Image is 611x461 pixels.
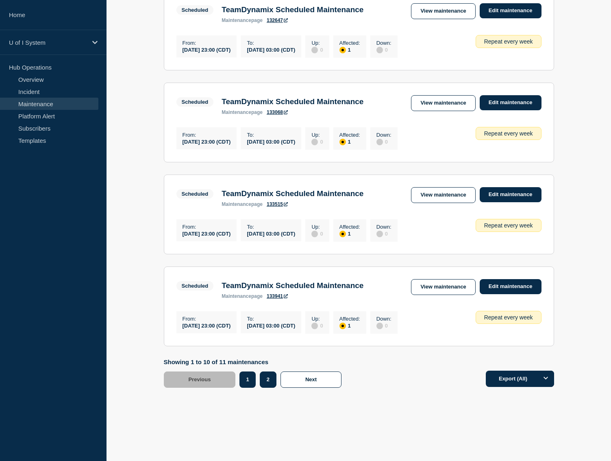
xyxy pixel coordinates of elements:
[267,109,288,115] a: 133068
[183,132,231,138] p: From :
[480,187,541,202] a: Edit maintenance
[376,230,391,237] div: 0
[411,187,475,203] a: View maintenance
[247,40,295,46] p: To :
[247,322,295,329] div: [DATE] 03:00 (CDT)
[339,40,360,46] p: Affected :
[339,224,360,230] p: Affected :
[476,311,541,324] div: Repeat every week
[222,17,263,23] p: page
[376,224,391,230] p: Down :
[247,224,295,230] p: To :
[376,231,383,237] div: disabled
[247,138,295,145] div: [DATE] 03:00 (CDT)
[311,316,323,322] p: Up :
[164,371,236,388] button: Previous
[267,293,288,299] a: 133941
[239,371,255,388] button: 1
[222,97,363,106] h3: TeamDynamix Scheduled Maintenance
[376,46,391,53] div: 0
[247,230,295,237] div: [DATE] 03:00 (CDT)
[222,109,251,115] span: maintenance
[305,376,317,382] span: Next
[183,40,231,46] p: From :
[247,46,295,53] div: [DATE] 03:00 (CDT)
[311,46,323,53] div: 0
[480,95,541,110] a: Edit maintenance
[222,293,263,299] p: page
[183,230,231,237] div: [DATE] 23:00 (CDT)
[222,17,251,23] span: maintenance
[183,138,231,145] div: [DATE] 23:00 (CDT)
[480,3,541,18] a: Edit maintenance
[311,230,323,237] div: 0
[311,139,318,145] div: disabled
[476,219,541,232] div: Repeat every week
[476,35,541,48] div: Repeat every week
[480,279,541,294] a: Edit maintenance
[311,323,318,329] div: disabled
[376,323,383,329] div: disabled
[339,316,360,322] p: Affected :
[339,323,346,329] div: affected
[376,47,383,53] div: disabled
[376,322,391,329] div: 0
[189,376,211,382] span: Previous
[311,322,323,329] div: 0
[182,99,209,105] div: Scheduled
[182,283,209,289] div: Scheduled
[280,371,341,388] button: Next
[538,371,554,387] button: Options
[476,127,541,140] div: Repeat every week
[182,7,209,13] div: Scheduled
[9,39,87,46] p: U of I System
[311,231,318,237] div: disabled
[339,132,360,138] p: Affected :
[311,132,323,138] p: Up :
[339,138,360,145] div: 1
[164,358,346,365] p: Showing 1 to 10 of 11 maintenances
[486,371,554,387] button: Export (All)
[339,47,346,53] div: affected
[311,47,318,53] div: disabled
[222,5,363,14] h3: TeamDynamix Scheduled Maintenance
[376,316,391,322] p: Down :
[339,322,360,329] div: 1
[222,189,363,198] h3: TeamDynamix Scheduled Maintenance
[411,279,475,295] a: View maintenance
[183,322,231,329] div: [DATE] 23:00 (CDT)
[222,109,263,115] p: page
[260,371,276,388] button: 2
[339,230,360,237] div: 1
[339,46,360,53] div: 1
[247,132,295,138] p: To :
[376,138,391,145] div: 0
[267,201,288,207] a: 133515
[182,191,209,197] div: Scheduled
[222,201,251,207] span: maintenance
[376,139,383,145] div: disabled
[411,95,475,111] a: View maintenance
[311,224,323,230] p: Up :
[222,281,363,290] h3: TeamDynamix Scheduled Maintenance
[376,132,391,138] p: Down :
[183,316,231,322] p: From :
[311,138,323,145] div: 0
[339,231,346,237] div: affected
[183,46,231,53] div: [DATE] 23:00 (CDT)
[411,3,475,19] a: View maintenance
[183,224,231,230] p: From :
[339,139,346,145] div: affected
[311,40,323,46] p: Up :
[222,293,251,299] span: maintenance
[267,17,288,23] a: 132647
[376,40,391,46] p: Down :
[247,316,295,322] p: To :
[222,201,263,207] p: page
